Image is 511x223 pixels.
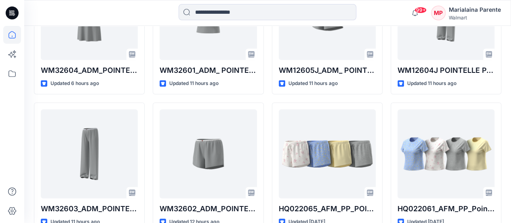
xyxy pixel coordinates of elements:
[449,5,501,15] div: Marialaina Parente
[279,109,376,198] a: HQ022065_AFM_PP_POINTELLE SHORT PLUS
[41,109,138,198] a: WM32603_ADM_POINTELLE OPEN PANT
[41,203,138,215] p: WM32603_ADM_POINTELLE OPEN PANT
[431,6,446,20] div: MP
[449,15,501,21] div: Walmart
[288,79,338,88] p: Updated 11 hours ago
[407,79,456,88] p: Updated 11 hours ago
[160,203,257,215] p: WM32602_ADM_POINTELLE SHORT
[50,79,99,88] p: Updated 6 hours ago
[397,65,494,76] p: WM12604J POINTELLE PANT-FAUX FLY & BUTTONS + PICOT
[397,203,494,215] p: HQ022061_AFM_PP_Pointelle SS Top
[279,65,376,76] p: WM12605J_ADM_ POINTELLE SHORT
[414,7,427,13] span: 99+
[160,109,257,198] a: WM32602_ADM_POINTELLE SHORT
[169,79,219,88] p: Updated 11 hours ago
[160,65,257,76] p: WM32601_ADM_ POINTELLE TANK
[397,109,494,198] a: HQ022061_AFM_PP_Pointelle SS Top
[41,65,138,76] p: WM32604_ADM_POINTELLE SHORT CHEMISE
[279,203,376,215] p: HQ022065_AFM_PP_POINTELLE SHORT PLUS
